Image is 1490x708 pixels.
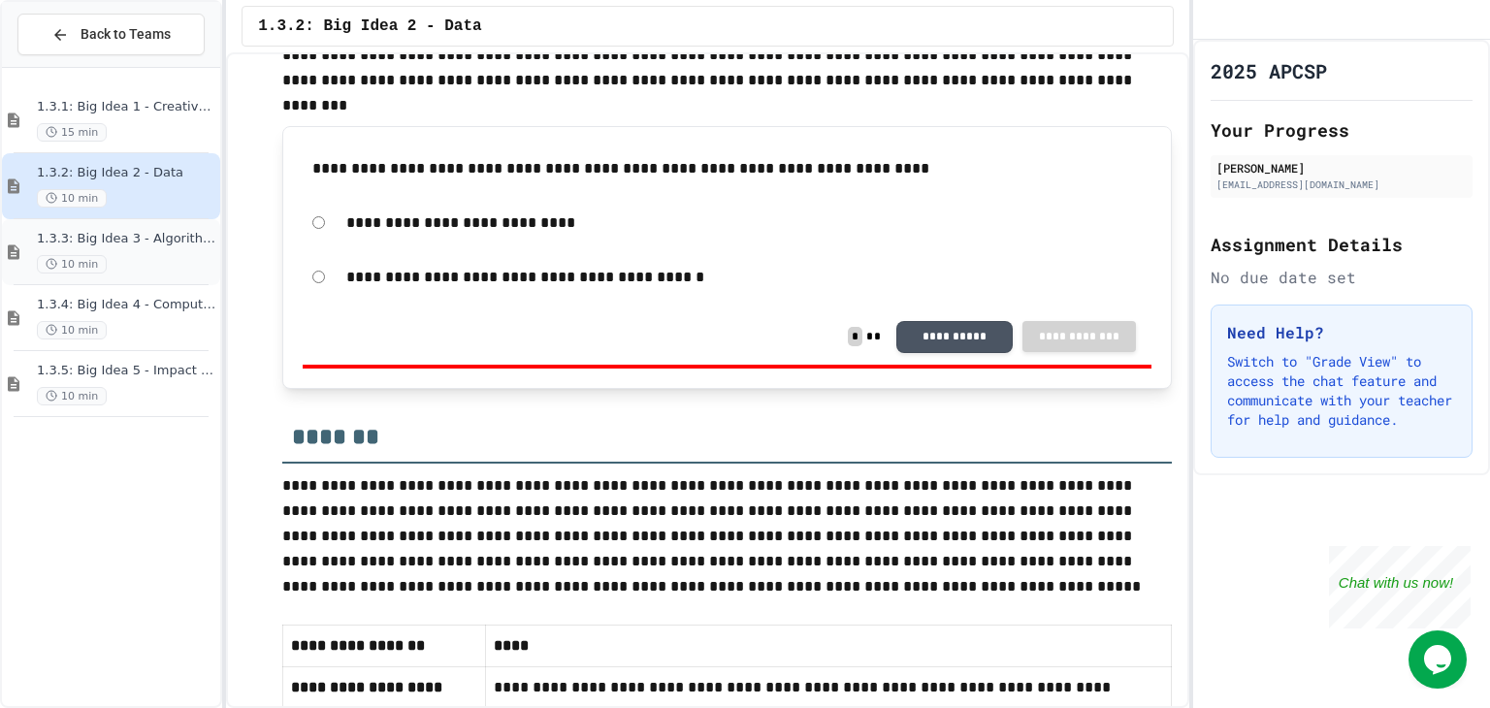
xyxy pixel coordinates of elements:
div: No due date set [1211,266,1473,289]
span: 10 min [37,321,107,339]
button: Back to Teams [17,14,205,55]
span: 1.3.1: Big Idea 1 - Creative Development [37,99,216,115]
h2: Assignment Details [1211,231,1473,258]
h2: Your Progress [1211,116,1473,144]
p: Switch to "Grade View" to access the chat feature and communicate with your teacher for help and ... [1227,352,1456,430]
span: 10 min [37,255,107,274]
h1: 2025 APCSP [1211,57,1327,84]
span: 1.3.2: Big Idea 2 - Data [258,15,481,38]
span: 10 min [37,387,107,405]
div: [PERSON_NAME] [1216,159,1467,177]
iframe: chat widget [1329,546,1471,628]
h3: Need Help? [1227,321,1456,344]
span: 1.3.2: Big Idea 2 - Data [37,165,216,181]
span: 1.3.3: Big Idea 3 - Algorithms and Programming [37,231,216,247]
span: 1.3.5: Big Idea 5 - Impact of Computing [37,363,216,379]
div: [EMAIL_ADDRESS][DOMAIN_NAME] [1216,177,1467,192]
iframe: chat widget [1409,630,1471,689]
span: 10 min [37,189,107,208]
span: Back to Teams [81,24,171,45]
span: 1.3.4: Big Idea 4 - Computing Systems and Networks [37,297,216,313]
span: 15 min [37,123,107,142]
